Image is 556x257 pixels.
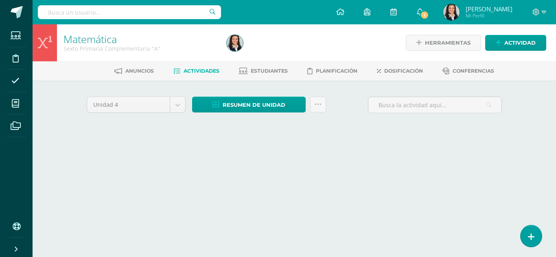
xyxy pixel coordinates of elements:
a: Actividad [485,35,546,51]
span: 1 [420,11,429,19]
a: Planificación [307,65,357,78]
div: Sexto Primaria Complementaria 'A' [63,45,217,52]
a: Unidad 4 [87,97,185,112]
a: Matemática [63,32,117,46]
a: Conferencias [442,65,494,78]
img: d0921a25bd0d339a1fefe8a8dabbe108.png [443,4,460,20]
span: Estudiantes [251,68,288,74]
a: Estudiantes [239,65,288,78]
span: Mi Perfil [466,12,512,19]
span: Unidad 4 [93,97,164,112]
span: Actividades [184,68,219,74]
h1: Matemática [63,33,217,45]
span: [PERSON_NAME] [466,5,512,13]
span: Dosificación [384,68,423,74]
input: Busca un usuario... [38,5,221,19]
a: Actividades [173,65,219,78]
a: Anuncios [114,65,154,78]
span: Actividad [504,35,536,50]
img: d0921a25bd0d339a1fefe8a8dabbe108.png [227,35,243,51]
span: Planificación [316,68,357,74]
a: Resumen de unidad [192,97,306,112]
a: Dosificación [377,65,423,78]
span: Conferencias [453,68,494,74]
span: Herramientas [425,35,471,50]
input: Busca la actividad aquí... [368,97,501,113]
span: Resumen de unidad [223,97,285,112]
a: Herramientas [406,35,481,51]
span: Anuncios [125,68,154,74]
